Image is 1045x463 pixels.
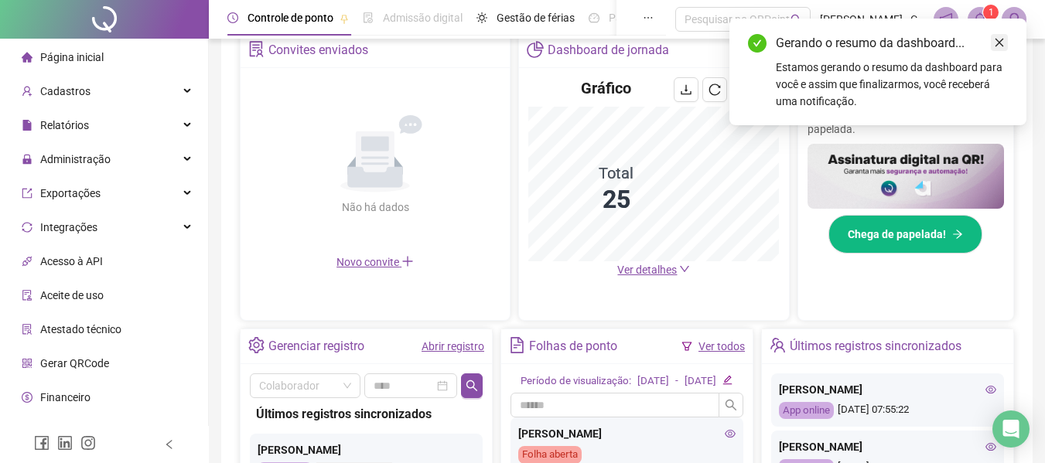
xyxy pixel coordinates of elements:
span: Central de ajuda [40,425,118,437]
div: [PERSON_NAME] [258,441,475,458]
span: solution [248,41,265,57]
span: export [22,188,32,199]
span: arrow-right [952,229,963,240]
span: team [770,337,786,353]
span: file-text [509,337,525,353]
img: 92856 [1002,8,1026,31]
span: plus [401,255,414,267]
span: Painel do DP [609,12,669,24]
span: home [22,52,32,63]
span: audit [22,290,32,301]
div: Convites enviados [268,37,368,63]
img: banner%2F02c71560-61a6-44d4-94b9-c8ab97240462.png [808,144,1004,209]
span: down [679,264,690,274]
span: Admissão digital [383,12,463,24]
span: Atestado técnico [40,323,121,335]
a: Ver detalhes down [617,264,690,276]
a: Ver todos [698,340,745,352]
span: setting [248,337,265,353]
div: [DATE] [637,373,669,390]
span: pushpin [340,14,349,23]
div: [PERSON_NAME] [779,438,996,455]
span: linkedin [57,435,73,451]
span: eye [725,428,736,439]
span: Financeiro [40,391,90,403]
span: Novo convite [336,256,414,268]
span: instagram [80,435,96,451]
span: close [994,37,1005,48]
span: ellipsis [643,12,654,23]
span: Controle de ponto [248,12,333,24]
div: App online [779,402,834,420]
span: sun [476,12,487,23]
span: Administração [40,153,111,165]
span: lock [22,154,32,165]
span: search [791,14,802,26]
span: notification [939,12,953,26]
span: qrcode [22,358,32,369]
h4: Gráfico [581,77,631,99]
button: Chega de papelada! [828,215,982,254]
div: Últimos registros sincronizados [256,404,476,424]
div: Período de visualização: [521,373,631,390]
span: [PERSON_NAME] - Contabilidade Canaã [820,11,924,28]
span: Ver detalhes [617,264,677,276]
a: Abrir registro [422,340,484,352]
a: Close [991,34,1008,51]
span: facebook [34,435,50,451]
div: Open Intercom Messenger [992,410,1030,448]
span: file [22,120,32,131]
sup: 1 [983,5,999,20]
span: filter [681,341,692,352]
span: eye [985,384,996,395]
span: left [164,439,175,450]
span: Integrações [40,221,97,233]
span: Acesso à API [40,255,103,267]
div: [PERSON_NAME] [518,425,736,442]
span: Chega de papelada! [848,226,946,243]
div: Últimos registros sincronizados [790,333,961,359]
span: check-circle [748,34,767,53]
span: pie-chart [527,41,543,57]
div: Dashboard de jornada [548,37,669,63]
span: file-done [363,12,374,23]
div: Não há dados [304,199,446,216]
div: Folhas de ponto [529,333,617,359]
div: Gerando o resumo da dashboard... [776,34,1008,53]
span: api [22,256,32,267]
span: 1 [989,7,994,18]
span: dollar [22,392,32,403]
span: Gestão de férias [497,12,575,24]
span: sync [22,222,32,233]
span: user-add [22,86,32,97]
span: Exportações [40,187,101,199]
span: Gerar QRCode [40,357,109,369]
div: [PERSON_NAME] [779,381,996,398]
span: edit [722,375,733,385]
span: bell [973,12,987,26]
span: Relatórios [40,119,89,131]
span: search [725,399,737,411]
span: Aceite de uso [40,289,104,301]
span: search [466,380,478,392]
div: Gerenciar registro [268,333,364,359]
span: clock-circle [227,12,238,23]
span: download [680,83,692,96]
div: [DATE] 07:55:22 [779,402,996,420]
span: reload [709,83,721,96]
span: Cadastros [40,85,90,97]
span: dashboard [589,12,599,23]
span: eye [985,441,996,452]
div: - [675,373,678,390]
span: solution [22,324,32,335]
span: Página inicial [40,51,104,63]
div: [DATE] [685,373,716,390]
div: Estamos gerando o resumo da dashboard para você e assim que finalizarmos, você receberá uma notif... [776,59,1008,110]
